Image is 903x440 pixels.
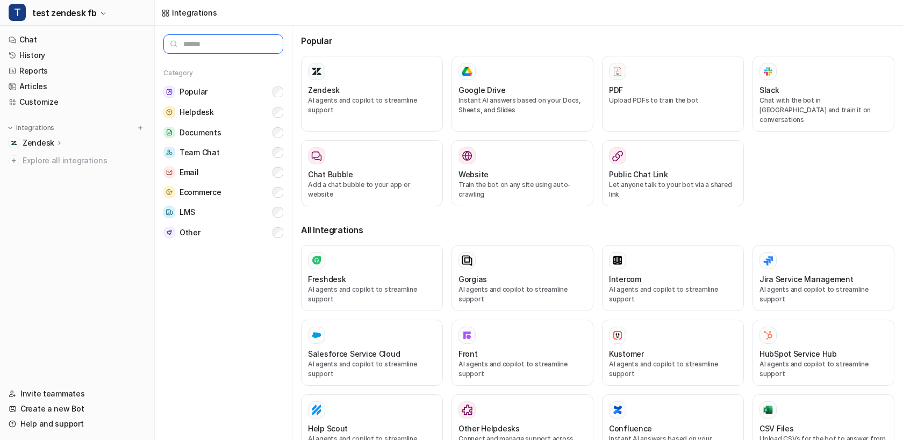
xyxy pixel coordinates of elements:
div: Integrations [172,7,217,18]
h3: CSV Files [759,423,793,434]
img: CSV Files [763,405,773,415]
span: Helpdesk [180,107,214,118]
h3: Freshdesk [308,273,346,285]
button: ZendeskAI agents and copilot to streamline support [301,56,443,132]
img: Popular [163,86,175,98]
p: Add a chat bubble to your app or website [308,180,436,199]
button: FrontFrontAI agents and copilot to streamline support [451,320,593,386]
img: Kustomer [612,330,623,341]
button: EcommerceEcommerce [163,182,283,202]
p: Upload PDFs to train the bot [609,96,737,105]
span: Explore all integrations [23,152,146,169]
h3: Jira Service Management [759,273,854,285]
p: Let anyone talk to your bot via a shared link [609,180,737,199]
h3: Gorgias [458,273,487,285]
span: T [9,4,26,21]
span: Team Chat [180,147,219,158]
button: Public Chat LinkLet anyone talk to your bot via a shared link [602,140,744,206]
h3: Chat Bubble [308,169,353,180]
button: EmailEmail [163,162,283,182]
button: FreshdeskAI agents and copilot to streamline support [301,245,443,311]
a: Articles [4,79,150,94]
img: Google Drive [462,67,472,76]
span: Popular [180,86,207,97]
p: AI agents and copilot to streamline support [308,359,436,379]
h3: Slack [759,84,779,96]
img: expand menu [6,124,14,132]
button: SlackSlackChat with the bot in [GEOGRAPHIC_DATA] and train it on conversations [752,56,894,132]
img: Confluence [612,405,623,415]
img: explore all integrations [9,155,19,166]
a: Chat [4,32,150,47]
span: Other [180,227,200,238]
button: WebsiteWebsiteTrain the bot on any site using auto-crawling [451,140,593,206]
h3: Public Chat Link [609,169,668,180]
p: AI agents and copilot to streamline support [609,359,737,379]
h3: Help Scout [308,423,348,434]
a: Create a new Bot [4,401,150,416]
h3: HubSpot Service Hub [759,348,837,359]
a: Integrations [161,7,217,18]
p: AI agents and copilot to streamline support [458,359,586,379]
span: Ecommerce [180,187,221,198]
a: History [4,48,150,63]
img: Zendesk [11,140,17,146]
img: Documents [163,127,175,138]
h3: Front [458,348,478,359]
p: AI agents and copilot to streamline support [308,285,436,304]
span: LMS [180,207,195,218]
h3: Confluence [609,423,652,434]
p: AI agents and copilot to streamline support [759,359,887,379]
img: Help Scout [311,405,322,415]
button: PDFPDFUpload PDFs to train the bot [602,56,744,132]
h3: Popular [301,34,894,47]
span: test zendesk fb [32,5,97,20]
p: AI agents and copilot to streamline support [759,285,887,304]
img: Team Chat [163,147,175,158]
img: Ecommerce [163,186,175,198]
button: HelpdeskHelpdesk [163,102,283,122]
a: Help and support [4,416,150,431]
h3: Salesforce Service Cloud [308,348,400,359]
p: Zendesk [23,138,54,148]
a: Reports [4,63,150,78]
img: menu_add.svg [137,124,144,132]
p: Integrations [16,124,54,132]
h3: Other Helpdesks [458,423,520,434]
img: Email [163,167,175,178]
button: OtherOther [163,222,283,242]
h5: Category [163,69,283,77]
p: AI agents and copilot to streamline support [609,285,737,304]
button: GorgiasAI agents and copilot to streamline support [451,245,593,311]
img: Website [462,150,472,161]
button: LMSLMS [163,202,283,222]
button: Salesforce Service Cloud Salesforce Service CloudAI agents and copilot to streamline support [301,320,443,386]
p: AI agents and copilot to streamline support [308,96,436,115]
img: Front [462,330,472,341]
p: AI agents and copilot to streamline support [458,285,586,304]
button: Google DriveGoogle DriveInstant AI answers based on your Docs, Sheets, and Slides [451,56,593,132]
button: PopularPopular [163,82,283,102]
h3: All Integrations [301,223,894,236]
button: Team ChatTeam Chat [163,142,283,162]
span: Documents [180,127,221,138]
button: Jira Service ManagementAI agents and copilot to streamline support [752,245,894,311]
h3: Website [458,169,489,180]
button: Integrations [4,122,58,133]
h3: Google Drive [458,84,506,96]
p: Instant AI answers based on your Docs, Sheets, and Slides [458,96,586,115]
img: Other Helpdesks [462,405,472,415]
a: Explore all integrations [4,153,150,168]
button: DocumentsDocuments [163,122,283,142]
a: Customize [4,95,150,110]
img: PDF [612,66,623,76]
p: Train the bot on any site using auto-crawling [458,180,586,199]
h3: Intercom [609,273,641,285]
button: Chat BubbleAdd a chat bubble to your app or website [301,140,443,206]
h3: PDF [609,84,623,96]
img: Other [163,227,175,238]
span: Email [180,167,199,178]
h3: Kustomer [609,348,644,359]
a: Invite teammates [4,386,150,401]
img: Salesforce Service Cloud [311,330,322,341]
